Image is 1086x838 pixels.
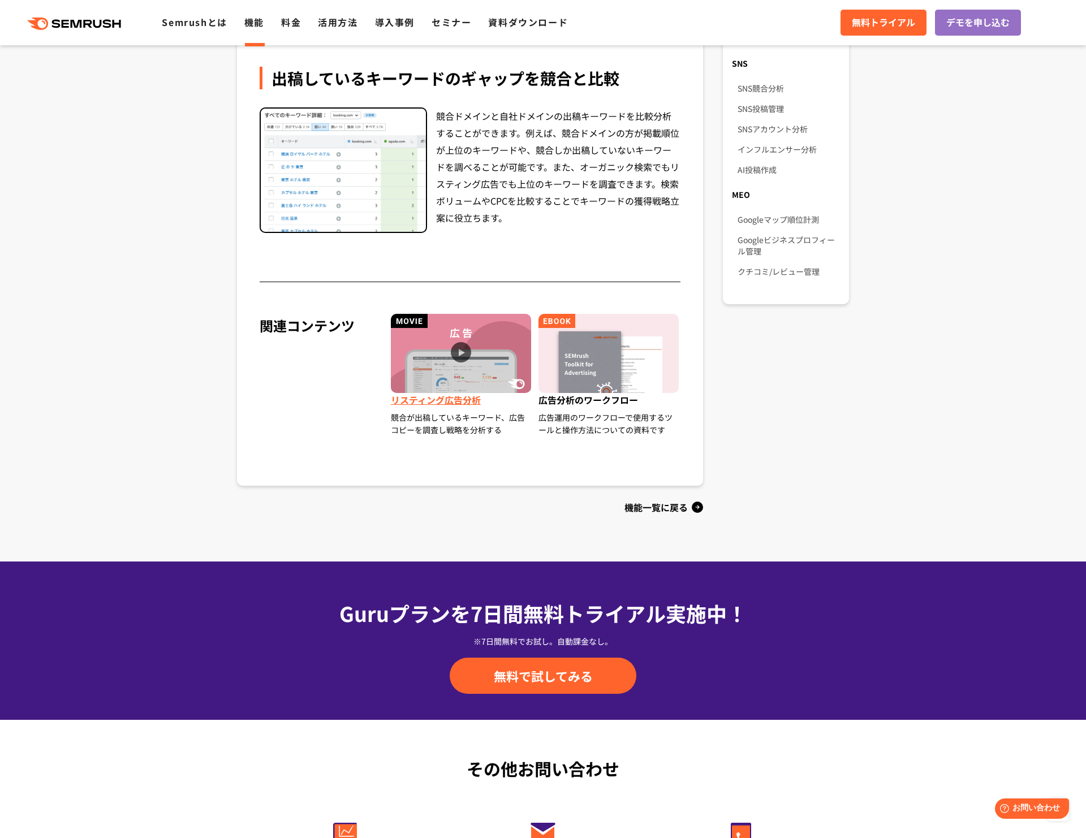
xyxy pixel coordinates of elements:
[523,598,747,628] span: 無料トライアル実施中！
[738,159,840,180] a: AI投稿作成
[375,15,415,29] a: 導入事例
[261,109,426,232] img: リスティング広告分析 ギャップ分析
[281,15,301,29] a: 料金
[260,67,680,89] div: 出稿しているキーワードのギャップを競合と比較
[738,230,840,261] a: Googleビジネスプロフィール管理
[246,598,840,628] div: Guruプランを7日間
[852,15,915,30] span: 無料トライアル
[450,658,636,694] a: 無料で試してみる
[538,393,680,411] span: 広告分析のワークフロー
[260,314,382,457] div: 関連コンテンツ
[391,411,533,436] div: 競合が出稿しているキーワード、広告コピーを調査し戦略を分析する
[244,15,264,29] a: 機能
[538,411,680,436] div: 広告運用のワークフローで使用するツールと操作方法についての資料です
[738,139,840,159] a: インフルエンサー分析
[738,119,840,139] a: SNSアカウント分析
[935,10,1021,36] a: デモを申し込む
[237,498,703,516] a: 機能一覧に戻る
[162,15,227,29] a: Semrushとは
[494,667,593,684] span: 無料で試してみる
[738,98,840,119] a: SNS投稿管理
[841,10,926,36] a: 無料トライアル
[738,78,840,98] a: SNS競合分析
[723,184,849,205] div: MEO
[723,53,849,74] div: SNS
[246,756,840,781] div: その他お問い合わせ
[738,209,840,230] a: Googleマップ順位計測
[985,794,1074,826] iframe: Help widget launcher
[488,15,568,29] a: 資料ダウンロード
[246,636,840,647] div: ※7日間無料でお試し。自動課金なし。
[432,15,471,29] a: セミナー
[318,15,357,29] a: 活用方法
[388,314,536,436] a: リスティング広告分析 競合が出稿しているキーワード、広告コピーを調査し戦略を分析する
[391,393,533,411] span: リスティング広告分析
[946,15,1010,30] span: デモを申し込む
[436,107,680,233] div: 競合ドメインと自社ドメインの出稿キーワードを比較分析することができます。例えば、競合ドメインの方が掲載順位が上位のキーワードや、競合しか出稿していないキーワードを調べることが可能です。また、オー...
[536,314,683,457] a: 広告分析のワークフロー 広告運用のワークフローで使用するツールと操作方法についての資料です
[738,261,840,282] a: クチコミ/レビュー管理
